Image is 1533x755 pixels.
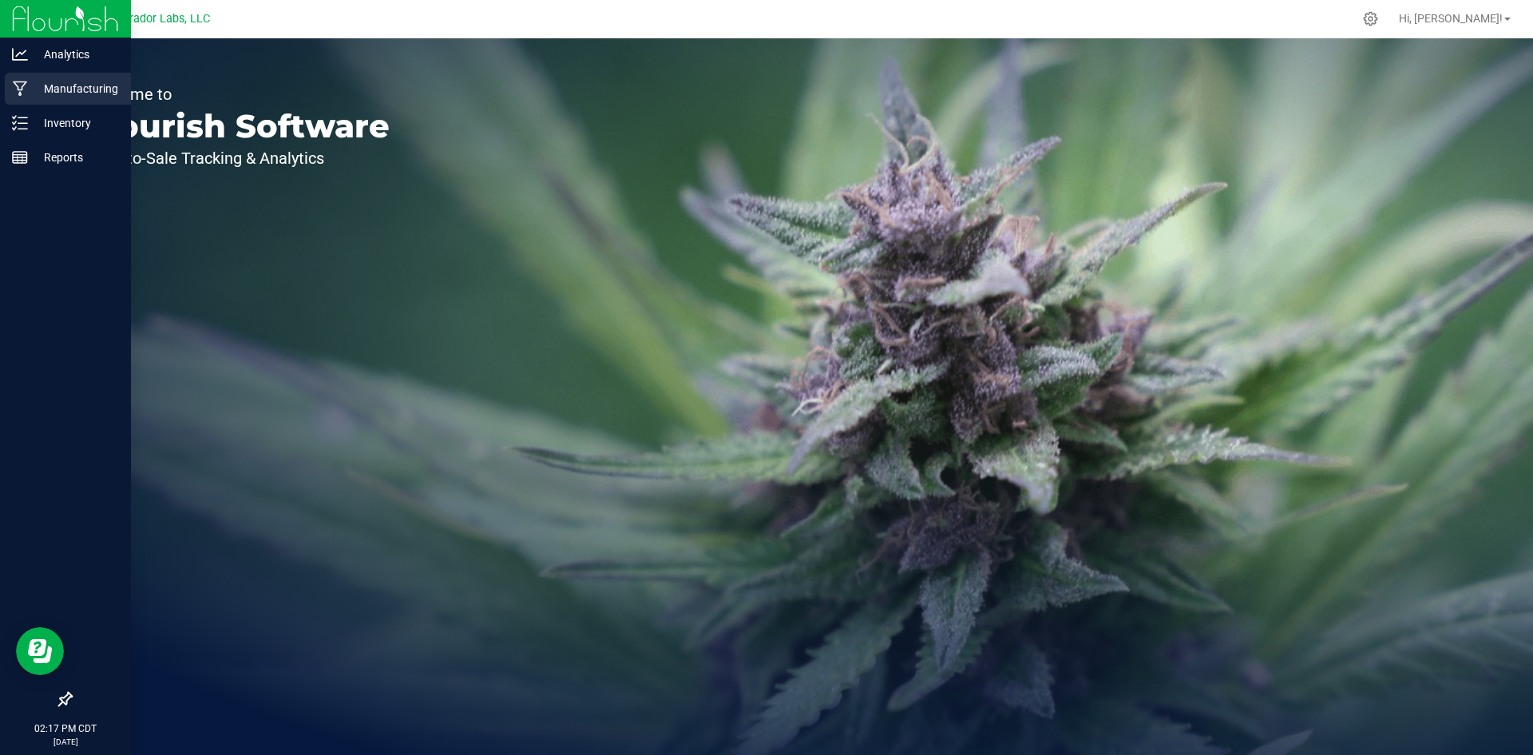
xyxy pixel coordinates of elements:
p: Flourish Software [86,110,390,142]
p: 02:17 PM CDT [7,721,124,736]
span: Hi, [PERSON_NAME]! [1399,12,1503,25]
p: Analytics [28,45,124,64]
div: Manage settings [1361,11,1380,26]
p: Reports [28,148,124,167]
inline-svg: Inventory [12,115,28,131]
iframe: Resource center [16,627,64,675]
p: Welcome to [86,86,390,102]
p: Inventory [28,113,124,133]
inline-svg: Analytics [12,46,28,62]
inline-svg: Reports [12,149,28,165]
p: [DATE] [7,736,124,748]
p: Manufacturing [28,79,124,98]
span: Curador Labs, LLC [116,12,210,26]
p: Seed-to-Sale Tracking & Analytics [86,150,390,166]
inline-svg: Manufacturing [12,81,28,97]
